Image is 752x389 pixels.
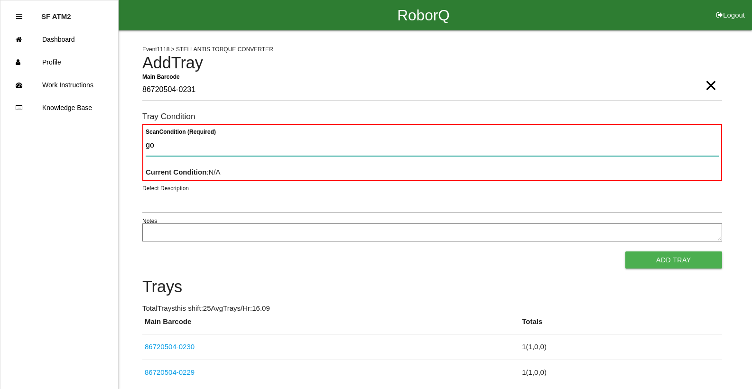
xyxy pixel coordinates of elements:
[146,168,221,176] span: : N/A
[0,74,118,96] a: Work Instructions
[520,334,722,360] td: 1 ( 1 , 0 , 0 )
[0,96,118,119] a: Knowledge Base
[0,51,118,74] a: Profile
[520,316,722,334] th: Totals
[142,217,157,225] label: Notes
[146,168,206,176] b: Current Condition
[142,112,722,121] h6: Tray Condition
[142,46,273,53] span: Event 1118 > STELLANTIS TORQUE CONVERTER
[142,184,189,193] label: Defect Description
[142,54,722,72] h4: Add Tray
[142,303,722,314] p: Total Trays this shift: 25 Avg Trays /Hr: 16.09
[142,79,722,101] input: Required
[145,343,195,351] a: 86720504-0230
[142,278,722,296] h4: Trays
[0,28,118,51] a: Dashboard
[520,360,722,385] td: 1 ( 1 , 0 , 0 )
[16,5,22,28] div: Close
[705,66,717,85] span: Clear Input
[146,129,216,135] b: Scan Condition (Required)
[625,251,722,269] button: Add Tray
[41,5,71,20] p: SF ATM2
[142,316,520,334] th: Main Barcode
[142,73,180,80] b: Main Barcode
[145,368,195,376] a: 86720504-0229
